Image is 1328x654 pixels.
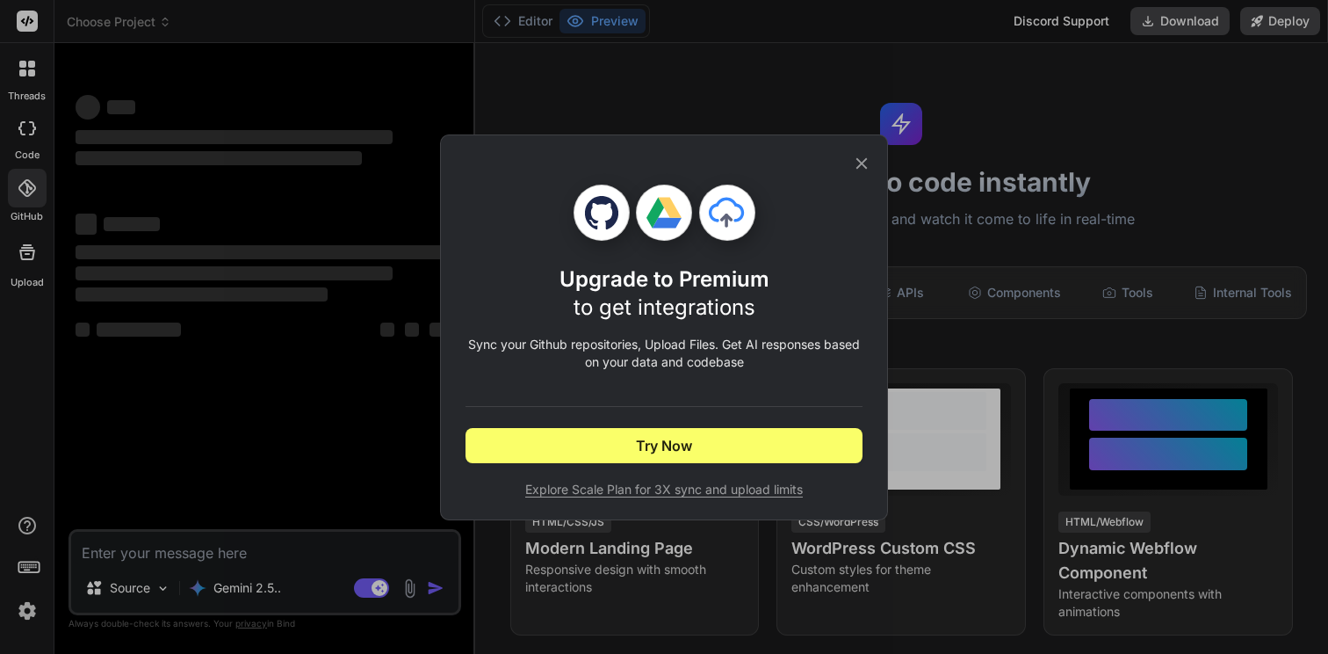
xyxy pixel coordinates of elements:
p: Sync your Github repositories, Upload Files. Get AI responses based on your data and codebase [466,336,862,371]
h1: Upgrade to Premium [559,265,769,322]
span: to get integrations [574,294,755,320]
span: Try Now [636,435,692,456]
span: Explore Scale Plan for 3X sync and upload limits [466,481,862,498]
button: Try Now [466,428,862,463]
